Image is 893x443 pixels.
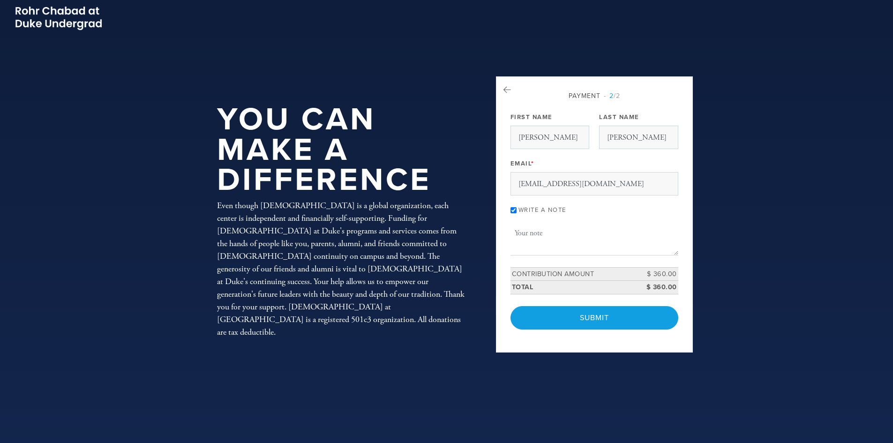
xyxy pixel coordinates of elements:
[609,92,614,100] span: 2
[510,306,678,330] input: Submit
[14,5,103,31] img: Picture2_0.png
[510,113,553,121] label: First Name
[217,199,465,338] div: Even though [DEMOGRAPHIC_DATA] is a global organization, each center is independent and financial...
[636,281,678,294] td: $ 360.00
[510,267,636,281] td: Contribution Amount
[217,105,465,195] h1: You Can Make a Difference
[510,91,678,101] div: Payment
[510,281,636,294] td: Total
[604,92,620,100] span: /2
[599,113,639,121] label: Last Name
[518,206,566,214] label: Write a note
[510,159,534,168] label: Email
[636,267,678,281] td: $ 360.00
[531,160,534,167] span: This field is required.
